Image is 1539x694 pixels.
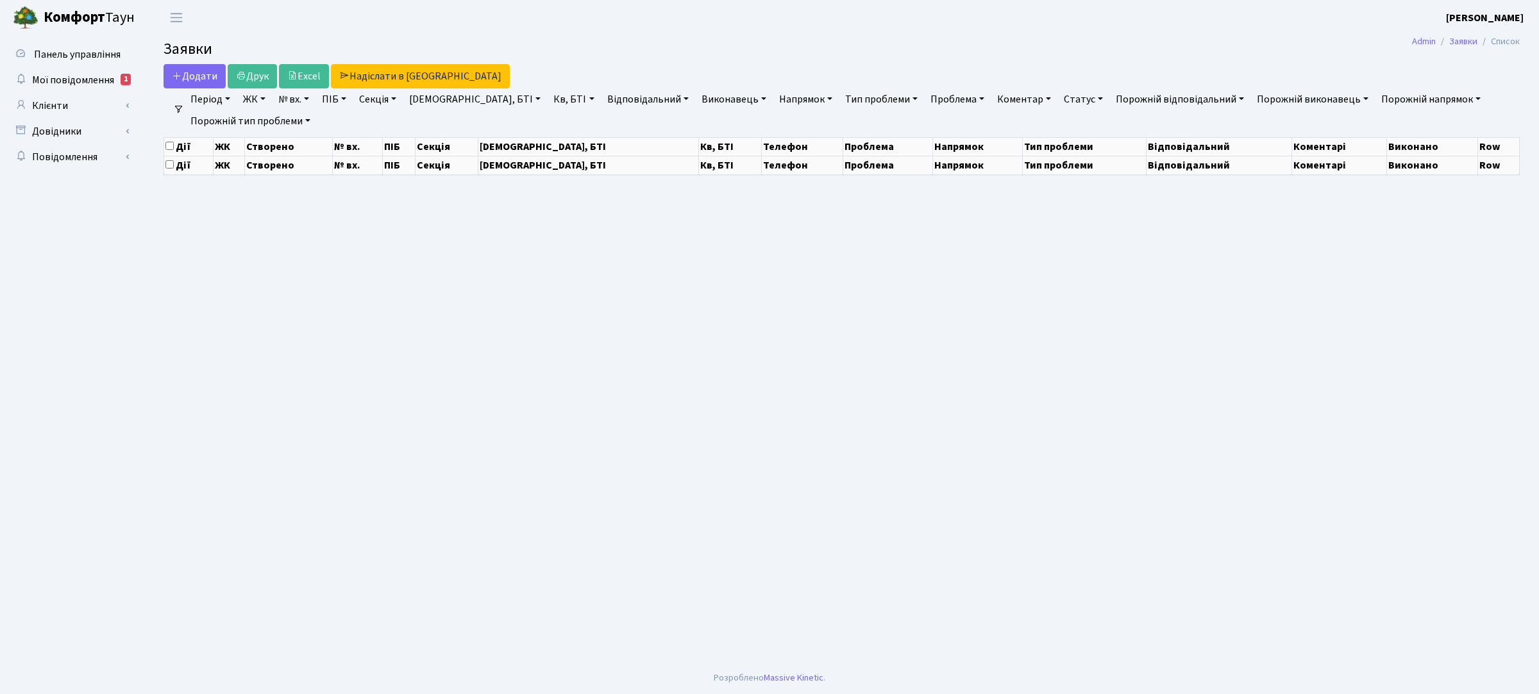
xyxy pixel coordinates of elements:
[761,137,843,156] th: Телефон
[1478,156,1520,174] th: Row
[1292,137,1387,156] th: Коментарі
[1147,137,1292,156] th: Відповідальний
[774,88,837,110] a: Напрямок
[6,42,135,67] a: Панель управління
[383,156,416,174] th: ПІБ
[332,156,382,174] th: № вх.
[172,69,217,83] span: Додати
[1147,156,1292,174] th: Відповідальний
[34,47,121,62] span: Панель управління
[354,88,401,110] a: Секція
[331,64,510,88] a: Надіслати в [GEOGRAPHIC_DATA]
[699,137,761,156] th: Кв, БТІ
[1412,35,1436,48] a: Admin
[843,156,933,174] th: Проблема
[121,74,131,85] div: 1
[602,88,694,110] a: Відповідальний
[478,156,699,174] th: [DEMOGRAPHIC_DATA], БТІ
[238,88,271,110] a: ЖК
[213,156,244,174] th: ЖК
[185,88,235,110] a: Період
[164,64,226,88] a: Додати
[245,156,332,174] th: Створено
[696,88,771,110] a: Виконавець
[1023,137,1147,156] th: Тип проблеми
[1023,156,1147,174] th: Тип проблеми
[164,156,214,174] th: Дії
[404,88,546,110] a: [DEMOGRAPHIC_DATA], БТІ
[1292,156,1387,174] th: Коментарі
[383,137,416,156] th: ПІБ
[6,67,135,93] a: Мої повідомлення1
[761,156,843,174] th: Телефон
[843,137,933,156] th: Проблема
[6,119,135,144] a: Довідники
[6,93,135,119] a: Клієнти
[44,7,105,28] b: Комфорт
[185,110,315,132] a: Порожній тип проблеми
[714,671,825,685] div: Розроблено .
[1387,156,1478,174] th: Виконано
[1393,28,1539,55] nav: breadcrumb
[245,137,332,156] th: Створено
[279,64,329,88] a: Excel
[1446,11,1524,25] b: [PERSON_NAME]
[992,88,1056,110] a: Коментар
[1478,137,1520,156] th: Row
[416,137,478,156] th: Секція
[548,88,599,110] a: Кв, БТІ
[1252,88,1374,110] a: Порожній виконавець
[332,137,382,156] th: № вх.
[228,64,277,88] a: Друк
[933,137,1023,156] th: Напрямок
[6,144,135,170] a: Повідомлення
[1387,137,1478,156] th: Виконано
[1059,88,1108,110] a: Статус
[32,73,114,87] span: Мої повідомлення
[44,7,135,29] span: Таун
[273,88,314,110] a: № вх.
[416,156,478,174] th: Секція
[13,5,38,31] img: logo.png
[213,137,244,156] th: ЖК
[1449,35,1477,48] a: Заявки
[1477,35,1520,49] li: Список
[478,137,699,156] th: [DEMOGRAPHIC_DATA], БТІ
[764,671,823,684] a: Massive Kinetic
[160,7,192,28] button: Переключити навігацію
[1111,88,1249,110] a: Порожній відповідальний
[164,137,214,156] th: Дії
[164,38,212,60] span: Заявки
[933,156,1023,174] th: Напрямок
[840,88,923,110] a: Тип проблеми
[925,88,989,110] a: Проблема
[699,156,761,174] th: Кв, БТІ
[1446,10,1524,26] a: [PERSON_NAME]
[317,88,351,110] a: ПІБ
[1376,88,1486,110] a: Порожній напрямок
